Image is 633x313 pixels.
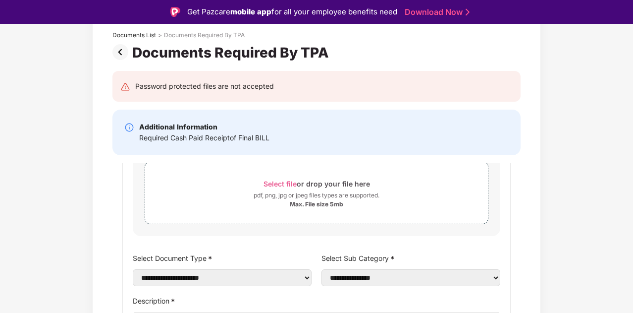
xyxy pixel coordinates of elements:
img: svg+xml;base64,PHN2ZyBpZD0iUHJldi0zMngzMiIgeG1sbnM9Imh0dHA6Ly93d3cudzMub3JnLzIwMDAvc3ZnIiB3aWR0aD... [112,44,132,60]
strong: mobile app [230,7,271,16]
span: Select file [264,180,297,188]
label: Select Sub Category [321,251,500,265]
label: Description [133,294,500,308]
label: Select Document Type [133,251,312,265]
div: pdf, png, jpg or jpeg files types are supported. [254,190,379,200]
img: Stroke [466,7,470,17]
div: Required Cash Paid Receiptof Final BILL [139,132,269,143]
div: Get Pazcare for all your employee benefits need [187,6,397,18]
div: > [158,31,162,39]
a: Download Now [405,7,467,17]
b: Additional Information [139,123,217,131]
div: Password protected files are not accepted [135,81,274,92]
div: Documents List [112,31,156,39]
div: Max. File size 5mb [290,200,343,208]
div: Documents Required By TPA [132,44,333,61]
div: or drop your file here [264,177,370,190]
span: Select fileor drop your file herepdf, png, jpg or jpeg files types are supported.Max. File size 5mb [145,169,488,216]
img: svg+xml;base64,PHN2ZyB4bWxucz0iaHR0cDovL3d3dy53My5vcmcvMjAwMC9zdmciIHdpZHRoPSIyNCIgaGVpZ2h0PSIyNC... [120,82,130,92]
div: Documents Required By TPA [164,31,245,39]
img: Logo [170,7,180,17]
img: svg+xml;base64,PHN2ZyBpZD0iSW5mby0yMHgyMCIgeG1sbnM9Imh0dHA6Ly93d3cudzMub3JnLzIwMDAvc3ZnIiB3aWR0aD... [124,123,134,132]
